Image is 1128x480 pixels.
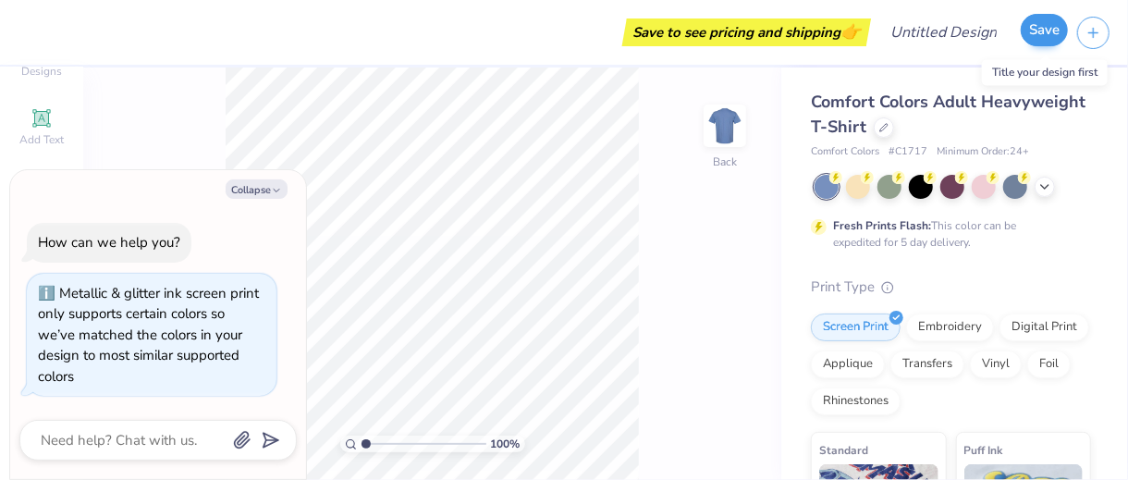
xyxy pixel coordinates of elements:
[999,314,1089,341] div: Digital Print
[876,14,1012,51] input: Untitled Design
[21,64,62,79] span: Designs
[811,351,885,378] div: Applique
[713,154,737,170] div: Back
[906,314,994,341] div: Embroidery
[38,233,180,252] div: How can we help you?
[19,132,64,147] span: Add Text
[627,18,866,46] div: Save to see pricing and shipping
[811,314,901,341] div: Screen Print
[982,59,1108,85] div: Title your design first
[840,20,861,43] span: 👉
[811,388,901,415] div: Rhinestones
[819,440,868,460] span: Standard
[970,351,1022,378] div: Vinyl
[937,144,1029,160] span: Minimum Order: 24 +
[811,144,879,160] span: Comfort Colors
[1027,351,1071,378] div: Foil
[833,218,931,233] strong: Fresh Prints Flash:
[833,217,1061,251] div: This color can be expedited for 5 day delivery.
[38,284,259,386] div: Metallic & glitter ink screen print only supports certain colors so we’ve matched the colors in y...
[1021,14,1068,46] button: Save
[890,351,964,378] div: Transfers
[226,179,288,199] button: Collapse
[964,440,1003,460] span: Puff Ink
[706,107,743,144] img: Back
[491,436,521,452] span: 100 %
[811,91,1085,138] span: Comfort Colors Adult Heavyweight T-Shirt
[811,277,1091,298] div: Print Type
[889,144,927,160] span: # C1717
